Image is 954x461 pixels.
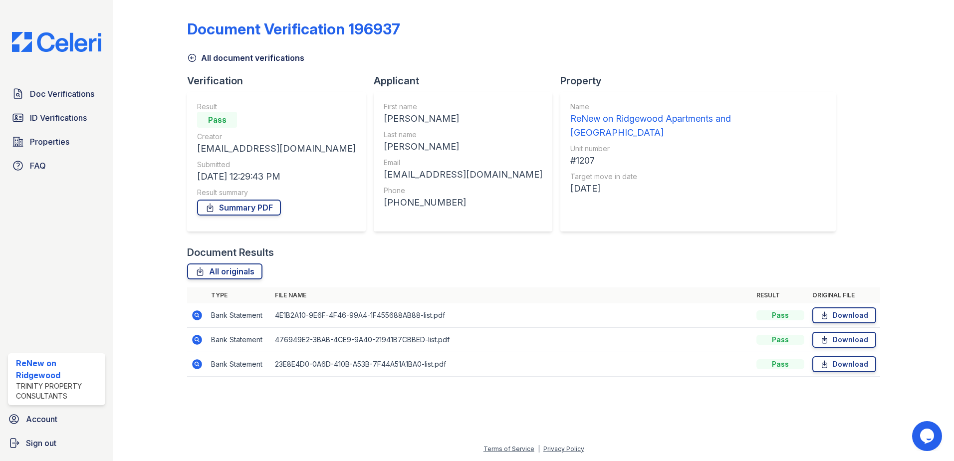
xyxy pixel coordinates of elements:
div: Document Results [187,245,274,259]
a: Privacy Policy [543,445,584,453]
a: Name ReNew on Ridgewood Apartments and [GEOGRAPHIC_DATA] [570,102,826,140]
a: Account [4,409,109,429]
a: ID Verifications [8,108,105,128]
img: CE_Logo_Blue-a8612792a0a2168367f1c8372b55b34899dd931a85d93a1a3d3e32e68fde9ad4.png [4,32,109,52]
a: FAQ [8,156,105,176]
div: ReNew on Ridgewood [16,357,101,381]
div: Phone [384,186,542,196]
div: #1207 [570,154,826,168]
div: [PERSON_NAME] [384,112,542,126]
div: [EMAIL_ADDRESS][DOMAIN_NAME] [384,168,542,182]
div: [EMAIL_ADDRESS][DOMAIN_NAME] [197,142,356,156]
span: Sign out [26,437,56,449]
span: Account [26,413,57,425]
div: Document Verification 196937 [187,20,400,38]
th: Result [752,287,808,303]
div: Trinity Property Consultants [16,381,101,401]
div: Target move in date [570,172,826,182]
td: Bank Statement [207,352,271,377]
div: [DATE] 12:29:43 PM [197,170,356,184]
span: Properties [30,136,69,148]
div: Applicant [374,74,560,88]
span: FAQ [30,160,46,172]
td: 476949E2-3BAB-4CE9-9A40-21941B7CBBED-list.pdf [271,328,752,352]
a: Properties [8,132,105,152]
div: Pass [197,112,237,128]
div: Pass [756,335,804,345]
a: Summary PDF [197,200,281,216]
div: Property [560,74,844,88]
div: Last name [384,130,542,140]
div: Unit number [570,144,826,154]
div: [PERSON_NAME] [384,140,542,154]
td: Bank Statement [207,328,271,352]
div: Submitted [197,160,356,170]
div: Pass [756,310,804,320]
a: All originals [187,263,262,279]
div: [PHONE_NUMBER] [384,196,542,210]
td: Bank Statement [207,303,271,328]
div: Name [570,102,826,112]
div: Pass [756,359,804,369]
div: Creator [197,132,356,142]
div: ReNew on Ridgewood Apartments and [GEOGRAPHIC_DATA] [570,112,826,140]
a: Terms of Service [483,445,534,453]
div: Email [384,158,542,168]
th: File name [271,287,752,303]
a: Sign out [4,433,109,453]
a: Download [812,307,876,323]
a: Download [812,356,876,372]
iframe: chat widget [912,421,944,451]
div: [DATE] [570,182,826,196]
td: 4E1B2A10-9E6F-4F46-99A4-1F455688AB88-list.pdf [271,303,752,328]
a: Download [812,332,876,348]
a: All document verifications [187,52,304,64]
div: | [538,445,540,453]
th: Type [207,287,271,303]
th: Original file [808,287,880,303]
td: 23E8E4D0-0A6D-410B-A53B-7F44A51A1BA0-list.pdf [271,352,752,377]
div: Result summary [197,188,356,198]
div: Result [197,102,356,112]
div: Verification [187,74,374,88]
span: ID Verifications [30,112,87,124]
div: First name [384,102,542,112]
span: Doc Verifications [30,88,94,100]
a: Doc Verifications [8,84,105,104]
